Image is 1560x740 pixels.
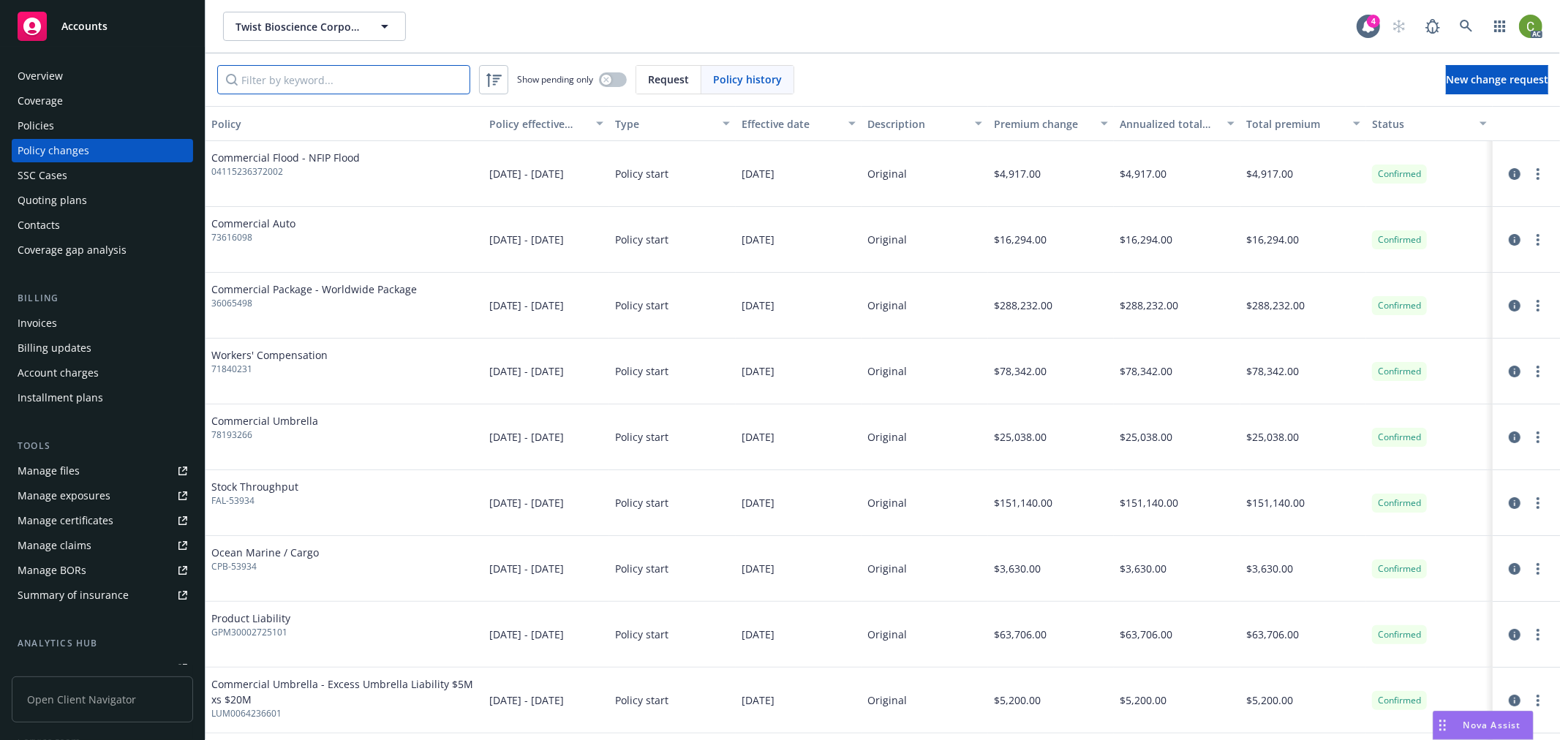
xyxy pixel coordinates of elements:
[1120,627,1172,642] span: $63,706.00
[18,114,54,137] div: Policies
[206,106,483,141] button: Policy
[1120,495,1178,510] span: $151,140.00
[12,439,193,453] div: Tools
[489,232,565,247] span: [DATE] - [DATE]
[18,361,99,385] div: Account charges
[211,676,478,707] span: Commercial Umbrella - Excess Umbrella Liability $5M xs $20M
[1506,626,1523,643] a: circleInformation
[742,495,775,510] span: [DATE]
[994,232,1047,247] span: $16,294.00
[1366,106,1493,141] button: Status
[615,495,668,510] span: Policy start
[1114,106,1240,141] button: Annualized total premium change
[1246,627,1299,642] span: $63,706.00
[1433,711,1534,740] button: Nova Assist
[18,484,110,507] div: Manage exposures
[18,336,91,360] div: Billing updates
[1485,12,1515,41] a: Switch app
[994,298,1052,313] span: $288,232.00
[1240,106,1367,141] button: Total premium
[615,232,668,247] span: Policy start
[1246,116,1345,132] div: Total premium
[489,363,565,379] span: [DATE] - [DATE]
[489,166,565,181] span: [DATE] - [DATE]
[1506,231,1523,249] a: circleInformation
[1120,429,1172,445] span: $25,038.00
[1246,166,1293,181] span: $4,917.00
[12,238,193,262] a: Coverage gap analysis
[1372,116,1471,132] div: Status
[615,166,668,181] span: Policy start
[1529,165,1547,183] a: more
[1519,15,1542,38] img: photo
[609,106,736,141] button: Type
[18,386,103,409] div: Installment plans
[1246,561,1293,576] span: $3,630.00
[12,89,193,113] a: Coverage
[211,231,295,244] span: 73616098
[742,298,775,313] span: [DATE]
[742,232,775,247] span: [DATE]
[18,459,80,483] div: Manage files
[1120,166,1167,181] span: $4,917.00
[489,429,565,445] span: [DATE] - [DATE]
[1433,711,1452,739] div: Drag to move
[1120,298,1178,313] span: $288,232.00
[994,166,1041,181] span: $4,917.00
[1378,694,1421,707] span: Confirmed
[1529,231,1547,249] a: more
[211,560,319,573] span: CPB-53934
[1246,363,1299,379] span: $78,342.00
[18,312,57,335] div: Invoices
[12,534,193,557] a: Manage claims
[12,657,193,680] a: Loss summary generator
[713,72,782,87] span: Policy history
[867,232,907,247] div: Original
[211,150,360,165] span: Commercial Flood - NFIP Flood
[1446,72,1548,86] span: New change request
[1120,232,1172,247] span: $16,294.00
[12,336,193,360] a: Billing updates
[1378,628,1421,641] span: Confirmed
[867,561,907,576] div: Original
[12,484,193,507] a: Manage exposures
[489,495,565,510] span: [DATE] - [DATE]
[742,116,840,132] div: Effective date
[1506,560,1523,578] a: circleInformation
[742,692,775,708] span: [DATE]
[1120,692,1167,708] span: $5,200.00
[1529,428,1547,446] a: more
[994,116,1093,132] div: Premium change
[61,20,108,32] span: Accounts
[489,298,565,313] span: [DATE] - [DATE]
[12,361,193,385] a: Account charges
[211,428,318,442] span: 78193266
[489,692,565,708] span: [DATE] - [DATE]
[1120,561,1167,576] span: $3,630.00
[1246,692,1293,708] span: $5,200.00
[994,363,1047,379] span: $78,342.00
[1463,719,1521,731] span: Nova Assist
[867,116,966,132] div: Description
[862,106,988,141] button: Description
[1367,15,1380,28] div: 4
[742,429,775,445] span: [DATE]
[1246,429,1299,445] span: $25,038.00
[615,692,668,708] span: Policy start
[489,561,565,576] span: [DATE] - [DATE]
[211,363,328,376] span: 71840231
[18,139,89,162] div: Policy changes
[211,479,298,494] span: Stock Throughput
[1378,167,1421,181] span: Confirmed
[211,611,290,626] span: Product Liability
[223,12,406,41] button: Twist Bioscience Corporation
[1246,495,1305,510] span: $151,140.00
[1378,497,1421,510] span: Confirmed
[1246,232,1299,247] span: $16,294.00
[742,627,775,642] span: [DATE]
[12,139,193,162] a: Policy changes
[483,106,610,141] button: Policy effective dates
[736,106,862,141] button: Effective date
[211,413,318,428] span: Commercial Umbrella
